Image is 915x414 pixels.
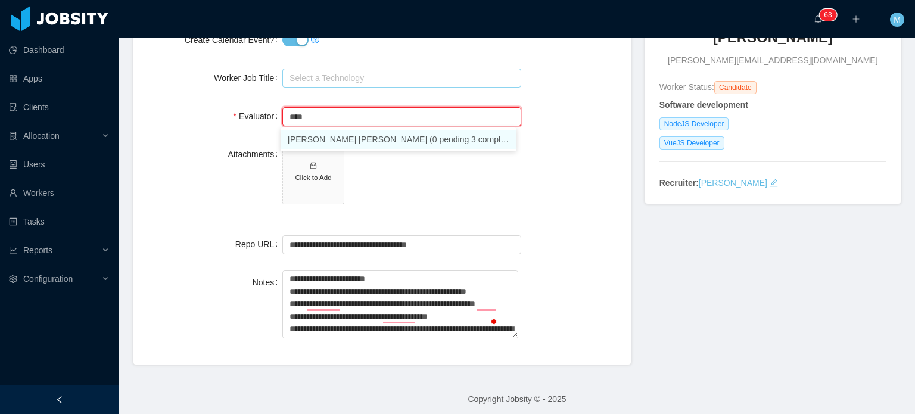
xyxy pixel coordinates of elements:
[311,35,319,43] i: icon: question-circle
[286,71,292,85] input: Worker Job Title
[214,73,282,83] label: Worker Job Title
[9,152,110,176] a: icon: robotUsers
[9,246,17,254] i: icon: line-chart
[282,235,521,254] input: Repo URL
[309,161,318,170] i: icon: inbox
[9,275,17,283] i: icon: setting
[234,111,283,121] label: Evaluator
[281,130,516,149] li: [PERSON_NAME] [PERSON_NAME] (0 pending 3 completed)
[283,143,344,204] span: icon: inboxClick to Add
[9,210,110,234] a: icon: profileTasks
[23,131,60,141] span: Allocation
[9,38,110,62] a: icon: pie-chartDashboard
[714,81,757,94] span: Candidate
[659,82,714,92] span: Worker Status:
[9,132,17,140] i: icon: solution
[235,239,282,249] label: Repo URL
[9,181,110,205] a: icon: userWorkers
[699,178,767,188] a: [PERSON_NAME]
[819,9,836,21] sup: 63
[9,95,110,119] a: icon: auditClients
[828,9,832,21] p: 3
[23,245,52,255] span: Reports
[659,117,729,130] span: NodeJS Developer
[659,136,724,150] span: VueJS Developer
[253,278,282,287] label: Notes
[282,33,309,46] button: Create Calendar Event?
[282,270,518,339] textarea: To enrich screen reader interactions, please activate Accessibility in Grammarly extension settings
[228,150,282,159] label: Attachments
[23,274,73,284] span: Configuration
[659,100,748,110] strong: Software development
[824,9,828,21] p: 6
[668,54,877,67] span: [PERSON_NAME][EMAIL_ADDRESS][DOMAIN_NAME]
[852,15,860,23] i: icon: plus
[185,35,282,45] label: Create Calendar Event?
[713,28,833,54] a: [PERSON_NAME]
[659,178,699,188] strong: Recruiter:
[814,15,822,23] i: icon: bell
[770,179,778,187] i: icon: edit
[894,13,901,27] span: M
[9,67,110,91] a: icon: appstoreApps
[290,72,509,84] div: Select a Technology
[288,172,339,182] h5: Click to Add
